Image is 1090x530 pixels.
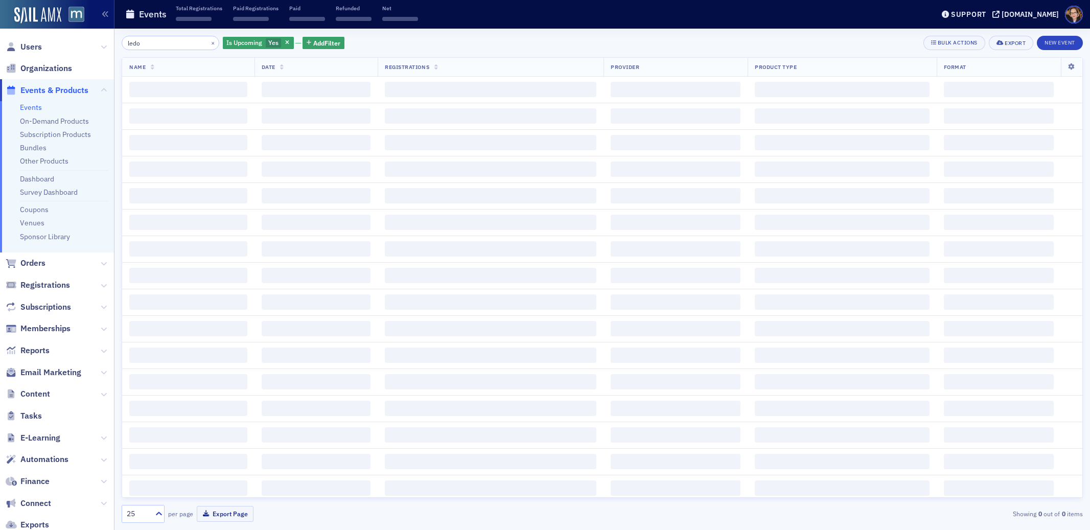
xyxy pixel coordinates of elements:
a: Subscriptions [6,302,71,313]
span: ‌ [755,454,930,469]
span: ‌ [755,108,930,124]
h1: Events [139,8,167,20]
span: ‌ [129,374,247,389]
p: Paid [289,5,325,12]
span: ‌ [262,108,371,124]
span: ‌ [755,374,930,389]
span: ‌ [611,348,740,363]
span: ‌ [944,108,1054,124]
span: Registrations [385,63,429,71]
a: Email Marketing [6,367,81,378]
span: ‌ [611,454,740,469]
button: Export [989,36,1033,50]
button: Bulk Actions [923,36,985,50]
span: Profile [1065,6,1083,24]
strong: 0 [1060,509,1067,518]
a: Coupons [20,205,49,214]
span: ‌ [262,427,371,443]
span: ‌ [611,215,740,230]
span: ‌ [129,135,247,150]
span: ‌ [129,321,247,336]
a: Survey Dashboard [20,188,78,197]
span: ‌ [755,348,930,363]
span: ‌ [755,241,930,257]
span: Reports [20,345,50,356]
button: New Event [1037,36,1083,50]
span: ‌ [385,162,596,177]
div: Support [951,10,986,19]
div: Bulk Actions [938,40,978,45]
span: ‌ [129,188,247,203]
span: ‌ [262,135,371,150]
div: [DOMAIN_NAME] [1002,10,1059,19]
span: ‌ [129,427,247,443]
span: ‌ [755,135,930,150]
span: ‌ [262,215,371,230]
span: ‌ [262,401,371,416]
span: Users [20,41,42,53]
span: ‌ [262,188,371,203]
p: Net [382,5,418,12]
a: Registrations [6,280,70,291]
span: ‌ [944,348,1054,363]
span: ‌ [289,17,325,21]
span: Date [262,63,275,71]
button: AddFilter [303,37,344,50]
span: ‌ [611,480,740,496]
span: ‌ [385,268,596,283]
span: ‌ [611,427,740,443]
span: ‌ [611,241,740,257]
span: Orders [20,258,45,269]
span: ‌ [944,215,1054,230]
button: Export Page [197,506,253,522]
a: View Homepage [61,7,84,24]
span: ‌ [129,454,247,469]
span: ‌ [385,294,596,310]
span: ‌ [233,17,269,21]
span: ‌ [755,401,930,416]
a: Orders [6,258,45,269]
span: Is Upcoming [226,38,262,47]
span: ‌ [385,427,596,443]
span: ‌ [944,427,1054,443]
a: Dashboard [20,174,54,183]
span: ‌ [944,374,1054,389]
div: Export [1005,40,1026,46]
span: Format [944,63,966,71]
span: ‌ [611,135,740,150]
span: ‌ [611,82,740,97]
span: ‌ [611,188,740,203]
span: ‌ [129,108,247,124]
span: ‌ [176,17,212,21]
span: ‌ [129,82,247,97]
button: [DOMAIN_NAME] [992,11,1062,18]
span: ‌ [944,162,1054,177]
a: SailAMX [14,7,61,24]
span: ‌ [262,162,371,177]
p: Total Registrations [176,5,222,12]
span: Automations [20,454,68,465]
span: Email Marketing [20,367,81,378]
span: Organizations [20,63,72,74]
span: ‌ [944,401,1054,416]
div: Showing out of items [770,509,1083,518]
span: Finance [20,476,50,487]
span: Add Filter [313,38,340,48]
span: ‌ [944,135,1054,150]
span: ‌ [944,268,1054,283]
span: ‌ [385,188,596,203]
span: ‌ [129,268,247,283]
a: Subscription Products [20,130,91,139]
span: ‌ [611,162,740,177]
a: Venues [20,218,44,227]
span: ‌ [129,480,247,496]
span: ‌ [611,294,740,310]
span: Events & Products [20,85,88,96]
div: Yes [223,37,294,50]
button: × [208,38,218,47]
span: ‌ [385,135,596,150]
strong: 0 [1036,509,1043,518]
span: ‌ [262,268,371,283]
input: Search… [122,36,219,50]
span: ‌ [611,374,740,389]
